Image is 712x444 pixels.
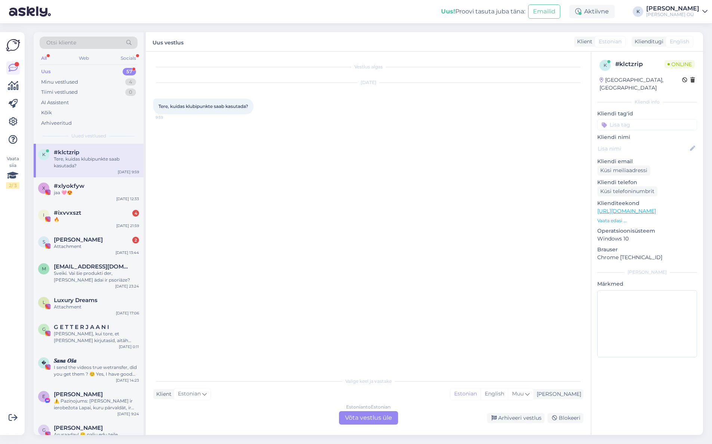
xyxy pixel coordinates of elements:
[632,38,663,46] div: Klienditugi
[6,182,19,189] div: 2 / 3
[597,186,657,196] div: Küsi telefoninumbrit
[665,60,695,68] span: Online
[54,156,139,169] div: Tere, kuidas klubipunkte saab kasutada?
[117,411,139,417] div: [DATE] 9:24
[487,413,545,423] div: Arhiveeri vestlus
[158,103,248,109] span: Tere, kuidas klubipunkte saab kasutada?
[597,199,697,207] p: Klienditeekond
[41,89,78,96] div: Tiimi vestlused
[569,5,615,18] div: Aktiivne
[597,227,697,235] p: Operatsioonisüsteem
[116,378,139,383] div: [DATE] 14:23
[597,235,697,243] p: Windows 10
[597,165,650,176] div: Küsi meiliaadressi
[40,53,48,63] div: All
[41,99,69,106] div: AI Assistent
[528,4,560,19] button: Emailid
[597,246,697,254] p: Brauser
[77,53,90,63] div: Web
[42,394,45,399] span: E
[597,133,697,141] p: Kliendi nimi
[153,378,583,385] div: Valige keel ja vastake
[46,39,76,47] span: Otsi kliente
[441,8,455,15] b: Uus!
[6,38,20,52] img: Askly Logo
[597,269,697,276] div: [PERSON_NAME]
[125,78,136,86] div: 4
[118,169,139,175] div: [DATE] 9:59
[597,208,656,214] a: [URL][DOMAIN_NAME]
[54,357,77,364] span: 𝑺𝒂𝒏𝒂 𝑶𝒔̌𝒂
[42,266,46,271] span: m
[646,12,699,18] div: [PERSON_NAME] OÜ
[54,183,84,189] span: #xlyokfyw
[512,390,524,397] span: Muu
[615,60,665,69] div: # klctzrip
[43,239,45,245] span: S
[54,263,132,270] span: mairasvincicka@inbox.lv
[597,178,697,186] p: Kliendi telefon
[42,326,46,332] span: G
[116,196,139,202] div: [DATE] 12:33
[42,185,45,191] span: x
[54,324,109,330] span: G E T T E R J A A N I
[670,38,689,46] span: English
[54,304,139,310] div: Attachment
[574,38,592,46] div: Klient
[54,330,139,344] div: [PERSON_NAME], kui tore, et [PERSON_NAME] kirjutasid, aitäh sulle!✨ Ma armastan juustega tegeleda...
[42,427,46,433] span: G
[534,390,581,398] div: [PERSON_NAME]
[54,270,139,283] div: Sveiki. Vai šie produkti der, [PERSON_NAME] ādai ir psoriāze?
[597,99,697,105] div: Kliendi info
[54,236,103,243] span: Solvita Anikonova
[71,133,106,139] span: Uued vestlused
[6,155,19,189] div: Vaata siia
[152,37,184,47] label: Uus vestlus
[54,216,139,223] div: 🔥
[119,344,139,350] div: [DATE] 0:11
[153,63,583,70] div: Vestlus algas
[646,6,699,12] div: [PERSON_NAME]
[597,280,697,288] p: Märkmed
[42,152,46,157] span: k
[599,38,622,46] span: Estonian
[132,237,139,243] div: 2
[346,404,391,410] div: Estonian to Estonian
[54,425,103,431] span: Grete Kuld
[339,411,398,425] div: Võta vestlus üle
[115,250,139,255] div: [DATE] 13:44
[123,68,136,75] div: 57
[54,398,139,411] div: ⚠️ Paziņojums: [PERSON_NAME] ir ierobežota Lapai, kuru pārvaldāt, ir ierobežotas noteiktas funkci...
[54,297,98,304] span: Luxury Dreams
[604,62,607,68] span: k
[155,115,184,120] span: 9:59
[597,119,697,130] input: Lisa tag
[54,149,79,156] span: #klctzrip
[41,360,46,366] span: �
[125,89,136,96] div: 0
[597,110,697,118] p: Kliendi tag'id
[132,210,139,217] div: 4
[633,6,643,17] div: K
[153,79,583,86] div: [DATE]
[54,209,81,216] span: #ixvvxszt
[597,254,697,261] p: Chrome [TECHNICAL_ID]
[153,390,172,398] div: Klient
[597,217,697,224] p: Vaata edasi ...
[597,158,697,165] p: Kliendi email
[116,310,139,316] div: [DATE] 17:06
[41,78,78,86] div: Minu vestlused
[43,212,44,218] span: i
[54,364,139,378] div: I send the videos true wetransfer, did you get them ? ☺️ Yes, I have good audience 🫶🏼🙌🏼 I will th...
[598,145,688,153] input: Lisa nimi
[481,388,508,400] div: English
[600,76,682,92] div: [GEOGRAPHIC_DATA], [GEOGRAPHIC_DATA]
[116,223,139,229] div: [DATE] 21:59
[178,390,201,398] span: Estonian
[54,189,139,196] div: jaa 🩷😍
[41,109,52,117] div: Kõik
[115,283,139,289] div: [DATE] 23:24
[54,391,103,398] span: Emai Kaji
[548,413,583,423] div: Blokeeri
[441,7,525,16] div: Proovi tasuta juba täna:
